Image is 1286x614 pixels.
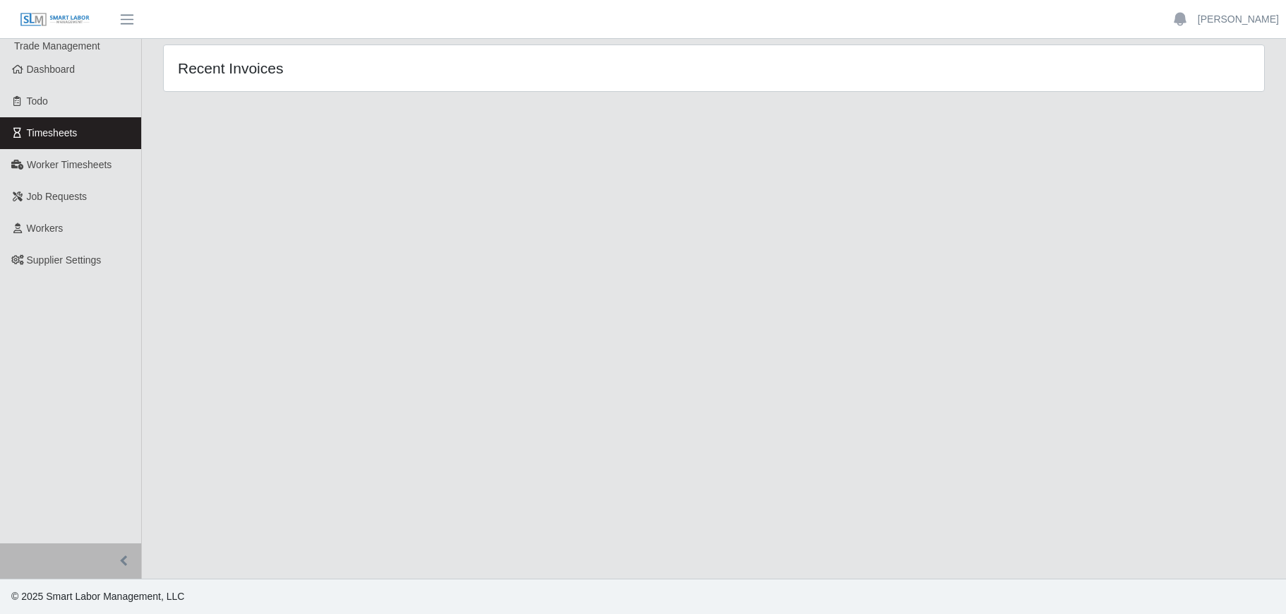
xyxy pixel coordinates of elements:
[27,127,78,138] span: Timesheets
[27,95,48,107] span: Todo
[27,254,102,266] span: Supplier Settings
[1198,12,1279,27] a: [PERSON_NAME]
[27,191,88,202] span: Job Requests
[27,64,76,75] span: Dashboard
[27,223,64,234] span: Workers
[11,591,184,602] span: © 2025 Smart Labor Management, LLC
[20,12,90,28] img: SLM Logo
[14,40,100,52] span: Trade Management
[27,159,112,170] span: Worker Timesheets
[178,59,612,77] h4: Recent Invoices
